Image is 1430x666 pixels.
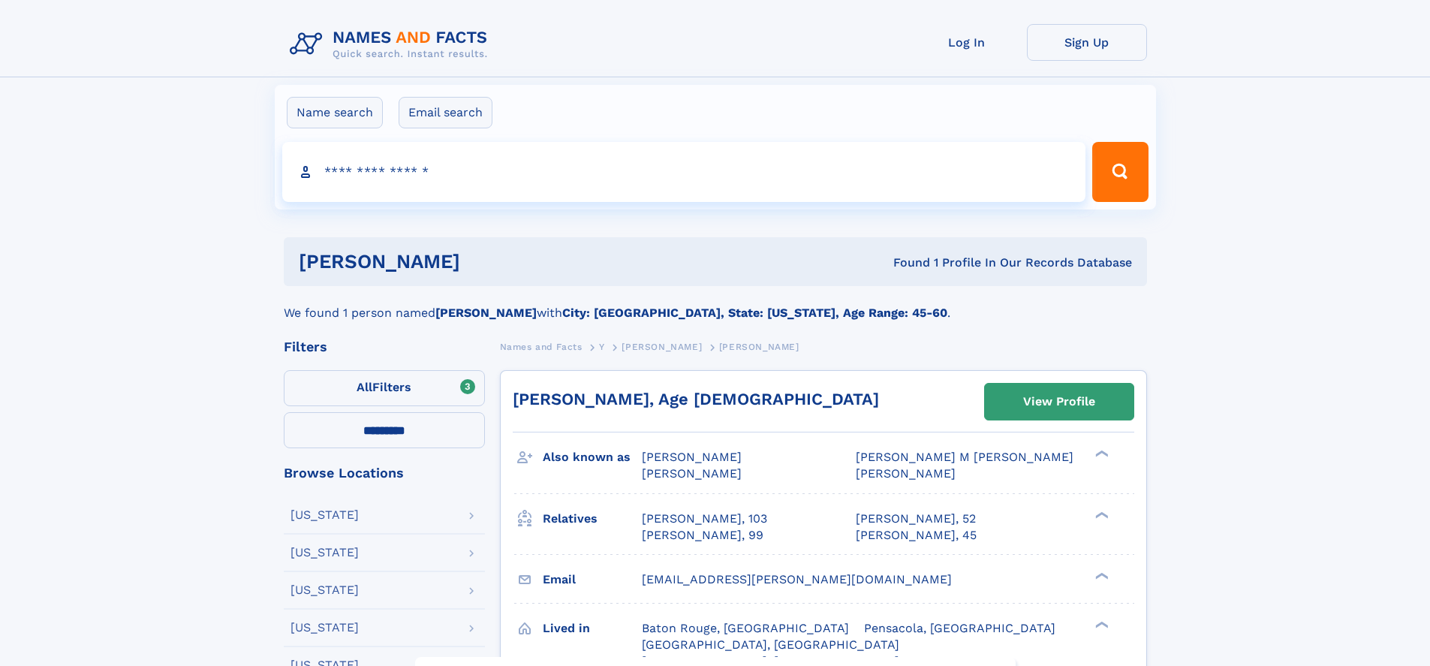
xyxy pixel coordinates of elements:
[622,337,702,356] a: [PERSON_NAME]
[291,509,359,521] div: [US_STATE]
[864,621,1055,635] span: Pensacola, [GEOGRAPHIC_DATA]
[642,527,763,544] a: [PERSON_NAME], 99
[1091,619,1109,629] div: ❯
[599,342,605,352] span: Y
[907,24,1027,61] a: Log In
[543,567,642,592] h3: Email
[435,306,537,320] b: [PERSON_NAME]
[284,24,500,65] img: Logo Names and Facts
[642,621,849,635] span: Baton Rouge, [GEOGRAPHIC_DATA]
[562,306,947,320] b: City: [GEOGRAPHIC_DATA], State: [US_STATE], Age Range: 45-60
[676,255,1132,271] div: Found 1 Profile In Our Records Database
[357,380,372,394] span: All
[513,390,879,408] a: [PERSON_NAME], Age [DEMOGRAPHIC_DATA]
[642,637,899,652] span: [GEOGRAPHIC_DATA], [GEOGRAPHIC_DATA]
[284,340,485,354] div: Filters
[642,511,767,527] a: [PERSON_NAME], 103
[284,466,485,480] div: Browse Locations
[284,370,485,406] label: Filters
[856,466,956,481] span: [PERSON_NAME]
[399,97,492,128] label: Email search
[985,384,1133,420] a: View Profile
[599,337,605,356] a: Y
[622,342,702,352] span: [PERSON_NAME]
[1091,510,1109,520] div: ❯
[291,584,359,596] div: [US_STATE]
[543,506,642,532] h3: Relatives
[642,466,742,481] span: [PERSON_NAME]
[299,252,677,271] h1: [PERSON_NAME]
[856,450,1073,464] span: [PERSON_NAME] M [PERSON_NAME]
[1027,24,1147,61] a: Sign Up
[719,342,799,352] span: [PERSON_NAME]
[1023,384,1095,419] div: View Profile
[856,511,976,527] a: [PERSON_NAME], 52
[1092,142,1148,202] button: Search Button
[291,547,359,559] div: [US_STATE]
[287,97,383,128] label: Name search
[543,616,642,641] h3: Lived in
[1091,449,1109,459] div: ❯
[282,142,1086,202] input: search input
[642,572,952,586] span: [EMAIL_ADDRESS][PERSON_NAME][DOMAIN_NAME]
[642,450,742,464] span: [PERSON_NAME]
[291,622,359,634] div: [US_STATE]
[543,445,642,470] h3: Also known as
[500,337,583,356] a: Names and Facts
[856,527,977,544] a: [PERSON_NAME], 45
[284,286,1147,322] div: We found 1 person named with .
[1091,571,1109,580] div: ❯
